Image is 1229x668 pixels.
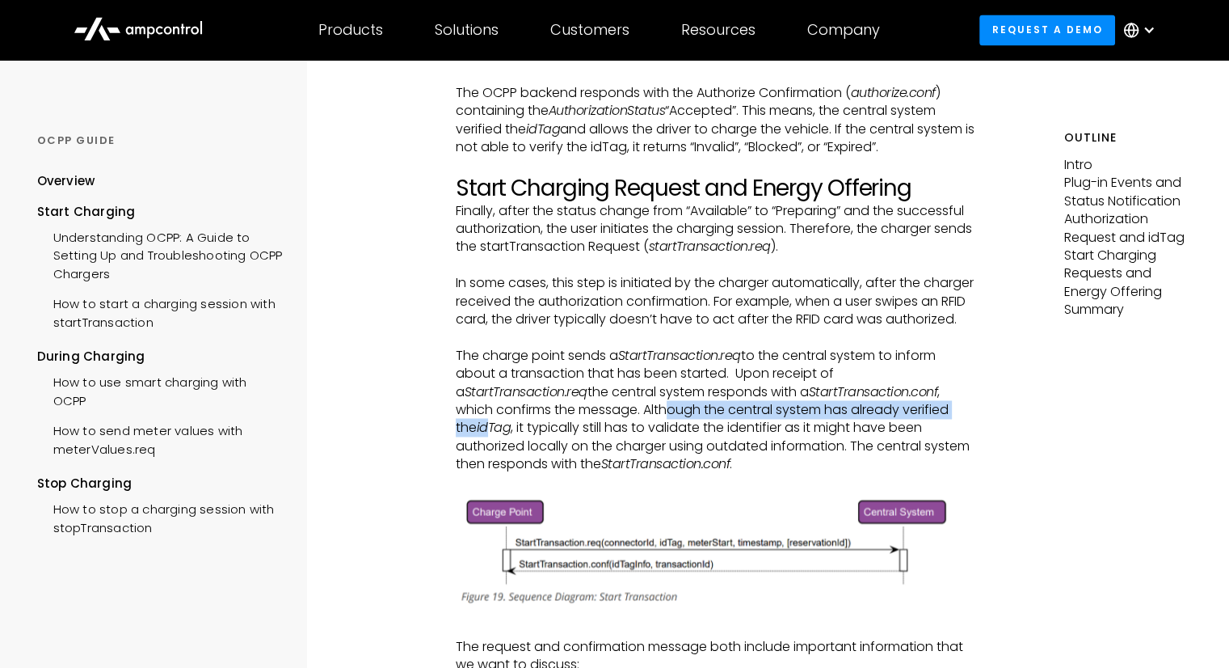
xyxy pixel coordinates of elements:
em: StartTransaction.conf [809,383,938,401]
p: Start Charging Requests and Energy Offering [1064,247,1193,301]
div: Company [807,21,880,39]
h5: Outline [1064,129,1193,146]
a: Overview [37,172,95,202]
p: The charge point sends a to the central system to inform about a transaction that has been starte... [456,347,977,474]
p: ‍ [456,66,977,83]
div: Products [318,21,383,39]
em: StartTransaction.conf [601,454,730,473]
p: ‍ [456,328,977,346]
p: The OCPP backend responds with the Authorize Confirmation ( ) containing the “Accepted”. This mea... [456,84,977,157]
a: How to stop a charging session with stopTransaction [37,493,283,541]
img: OCPP StartTransaction.conf [456,492,977,611]
p: Intro [1064,156,1193,174]
div: Start Charging [37,203,283,221]
div: Resources [681,21,755,39]
em: StartTransaction.req [618,346,741,365]
a: Request a demo [979,15,1115,44]
div: During Charging [37,348,283,366]
a: Understanding OCPP: A Guide to Setting Up and Troubleshooting OCPP Chargers [37,221,283,287]
em: startTransaction.req [649,237,771,256]
div: OCPP GUIDE [37,133,283,148]
p: Summary [1064,301,1193,319]
p: Finally, after the status change from “Available” to “Preparing” and the successful authorization... [456,202,977,256]
em: StartTransaction.req [465,383,587,401]
em: authorize.conf [851,83,936,102]
a: How to start a charging session with startTransaction [37,287,283,336]
p: Plug-in Events and Status Notification [1064,174,1193,210]
p: Authorization Request and idTag [1064,210,1193,247]
em: idTag [477,418,511,437]
h2: Start Charging Request and Energy Offering [456,175,977,202]
p: In some cases, this step is initiated by the charger automatically, after the charger received th... [456,274,977,328]
div: Solutions [435,21,499,39]
a: How to use smart charging with OCPP [37,366,283,414]
div: Overview [37,172,95,190]
div: Stop Charging [37,475,283,493]
p: ‍ [456,619,977,636]
a: How to send meter values with meterValues.req [37,414,283,463]
p: ‍ [456,474,977,492]
p: ‍ [456,256,977,274]
div: Customers [550,21,629,39]
p: ‍ [456,157,977,175]
em: idTag [526,120,561,138]
em: AuthorizationStatus [549,101,666,120]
